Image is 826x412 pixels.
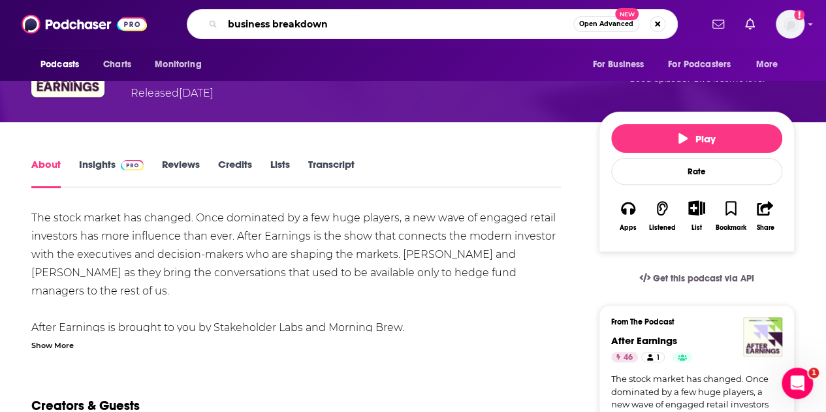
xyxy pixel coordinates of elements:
span: New [615,8,639,20]
div: Apps [620,224,637,232]
h3: From The Podcast [611,317,772,326]
div: Released [DATE] [131,86,214,101]
a: Show notifications dropdown [707,13,729,35]
div: Share [756,224,774,232]
span: 1 [808,368,819,378]
a: Lists [270,158,290,188]
a: InsightsPodchaser Pro [79,158,144,188]
button: Apps [611,192,645,240]
span: Open Advanced [579,21,633,27]
span: Get this podcast via API [653,273,754,284]
button: Show More Button [683,200,710,215]
div: Rate [611,158,782,185]
a: 1 [641,352,665,362]
a: Reviews [162,158,200,188]
button: open menu [146,52,218,77]
span: Logged in as rpearson [776,10,804,39]
button: open menu [31,52,96,77]
div: Show More ButtonList [680,192,714,240]
img: User Profile [776,10,804,39]
iframe: Intercom live chat [782,368,813,399]
button: Bookmark [714,192,748,240]
span: Podcasts [40,55,79,74]
div: Bookmark [716,224,746,232]
a: Get this podcast via API [629,262,765,294]
button: Listened [645,192,679,240]
button: open menu [659,52,750,77]
svg: Add a profile image [794,10,804,20]
a: Transcript [308,158,355,188]
a: Charts [95,52,139,77]
button: open menu [583,52,660,77]
div: List [691,223,702,232]
span: Monitoring [155,55,201,74]
a: 46 [611,352,638,362]
div: Listened [649,224,676,232]
span: For Business [592,55,644,74]
a: After Earnings [611,334,677,347]
a: About [31,158,61,188]
span: 1 [656,351,659,364]
span: Charts [103,55,131,74]
button: open menu [747,52,795,77]
img: After Earnings [743,317,782,357]
img: Podchaser Pro [121,160,144,170]
img: Podchaser - Follow, Share and Rate Podcasts [22,12,147,37]
span: More [756,55,778,74]
span: 46 [624,351,633,364]
button: Share [748,192,782,240]
div: Search podcasts, credits, & more... [187,9,678,39]
input: Search podcasts, credits, & more... [223,14,573,35]
a: Credits [218,158,252,188]
button: Open AdvancedNew [573,16,639,32]
button: Play [611,124,782,153]
span: Play [678,133,716,145]
button: Show profile menu [776,10,804,39]
a: Show notifications dropdown [740,13,760,35]
span: For Podcasters [668,55,731,74]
